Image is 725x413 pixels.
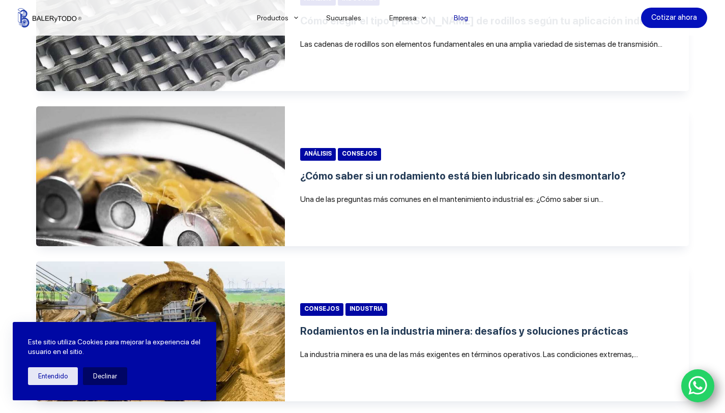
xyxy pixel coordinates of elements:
p: Una de las preguntas más comunes en el mantenimiento industrial es: ¿Cómo saber si un… [300,193,674,206]
p: Las cadenas de rodillos son elementos fundamentales en una amplia variedad de sistemas de transmi... [300,38,674,51]
img: Balerytodo [18,8,81,27]
a: Consejos [338,148,381,161]
button: Entendido [28,367,78,385]
a: ¿Cómo saber si un rodamiento está bien lubricado sin desmontarlo? [36,106,285,246]
a: Industria [345,303,387,316]
a: Rodamientos en la industria minera: desafíos y soluciones prácticas [36,261,285,401]
a: WhatsApp [681,369,715,403]
a: Cotizar ahora [641,8,707,28]
button: Declinar [83,367,127,385]
p: La industria minera es una de las más exigentes en términos operativos. Las condiciones extremas,… [300,348,674,361]
a: Análisis [300,148,336,161]
a: Consejos [300,303,343,316]
a: ¿Cómo saber si un rodamiento está bien lubricado sin desmontarlo? [300,170,626,182]
p: Este sitio utiliza Cookies para mejorar la experiencia del usuario en el sitio. [28,337,201,357]
a: Rodamientos en la industria minera: desafíos y soluciones prácticas [300,325,628,337]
